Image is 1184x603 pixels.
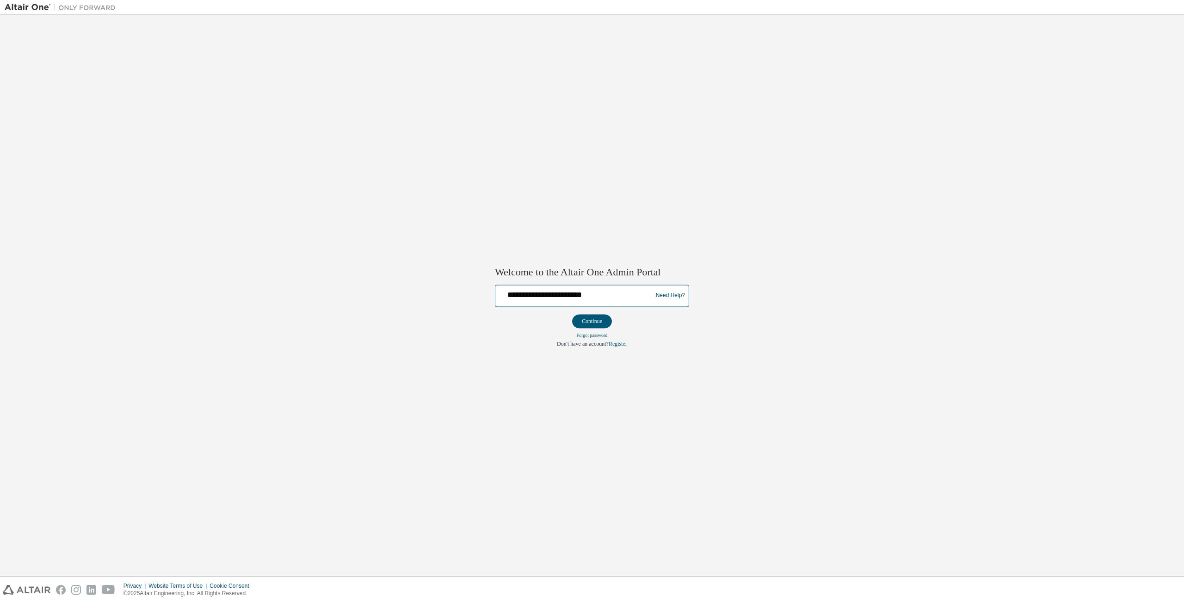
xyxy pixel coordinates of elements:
p: © 2025 Altair Engineering, Inc. All Rights Reserved. [123,590,255,597]
img: instagram.svg [71,585,81,595]
div: Cookie Consent [210,582,254,590]
img: altair_logo.svg [3,585,50,595]
div: Website Terms of Use [148,582,210,590]
button: Continue [572,314,612,328]
img: facebook.svg [56,585,66,595]
img: Altair One [5,3,120,12]
div: Privacy [123,582,148,590]
h2: Welcome to the Altair One Admin Portal [495,266,689,279]
img: linkedin.svg [86,585,96,595]
img: youtube.svg [102,585,115,595]
a: Forgot password [577,333,608,338]
a: Register [609,341,627,347]
span: Don't have an account? [557,341,609,347]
